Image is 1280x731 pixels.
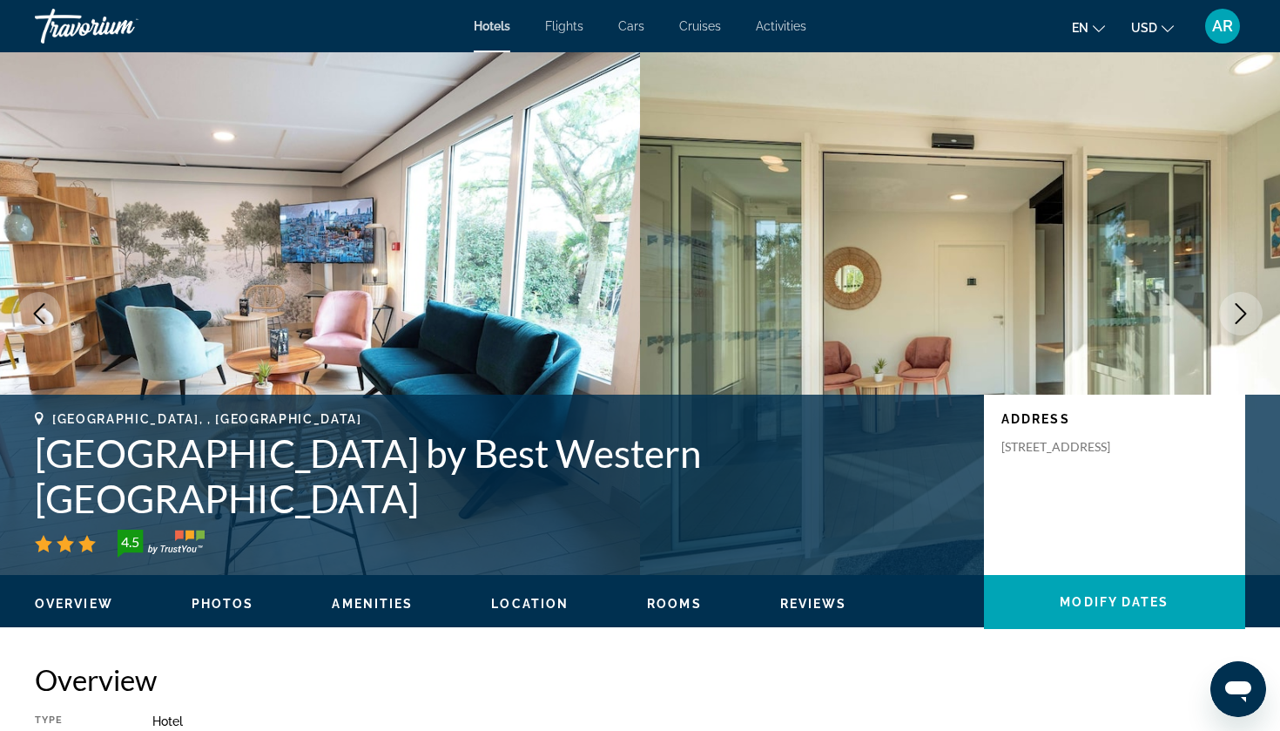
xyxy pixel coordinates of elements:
button: Amenities [332,596,413,612]
span: AR [1212,17,1233,35]
div: 4.5 [112,531,147,552]
a: Hotels [474,19,510,33]
p: Address [1001,412,1228,426]
a: Travorium [35,3,209,49]
button: Modify Dates [984,575,1245,629]
h2: Overview [35,662,1245,697]
span: en [1072,21,1088,35]
button: Photos [192,596,254,612]
iframe: Bouton de lancement de la fenêtre de messagerie [1210,661,1266,717]
button: Rooms [647,596,702,612]
a: Cruises [679,19,721,33]
span: Amenities [332,597,413,611]
button: Change currency [1131,15,1174,40]
span: Location [491,597,569,611]
span: Modify Dates [1060,595,1169,609]
button: Next image [1219,292,1263,335]
span: Reviews [780,597,847,611]
span: [GEOGRAPHIC_DATA], , [GEOGRAPHIC_DATA] [52,412,362,426]
span: Photos [192,597,254,611]
img: TrustYou guest rating badge [118,530,205,558]
div: Hotel [152,714,1245,728]
div: Type [35,714,109,728]
h1: [GEOGRAPHIC_DATA] by Best Western [GEOGRAPHIC_DATA] [35,430,967,521]
span: Overview [35,597,113,611]
button: Overview [35,596,113,612]
span: Rooms [647,597,702,611]
button: Location [491,596,569,612]
button: Change language [1072,15,1105,40]
a: Cars [618,19,644,33]
p: [STREET_ADDRESS] [1001,439,1141,455]
button: User Menu [1200,8,1245,44]
span: USD [1131,21,1157,35]
button: Reviews [780,596,847,612]
button: Previous image [17,292,61,335]
a: Activities [756,19,806,33]
a: Flights [545,19,583,33]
